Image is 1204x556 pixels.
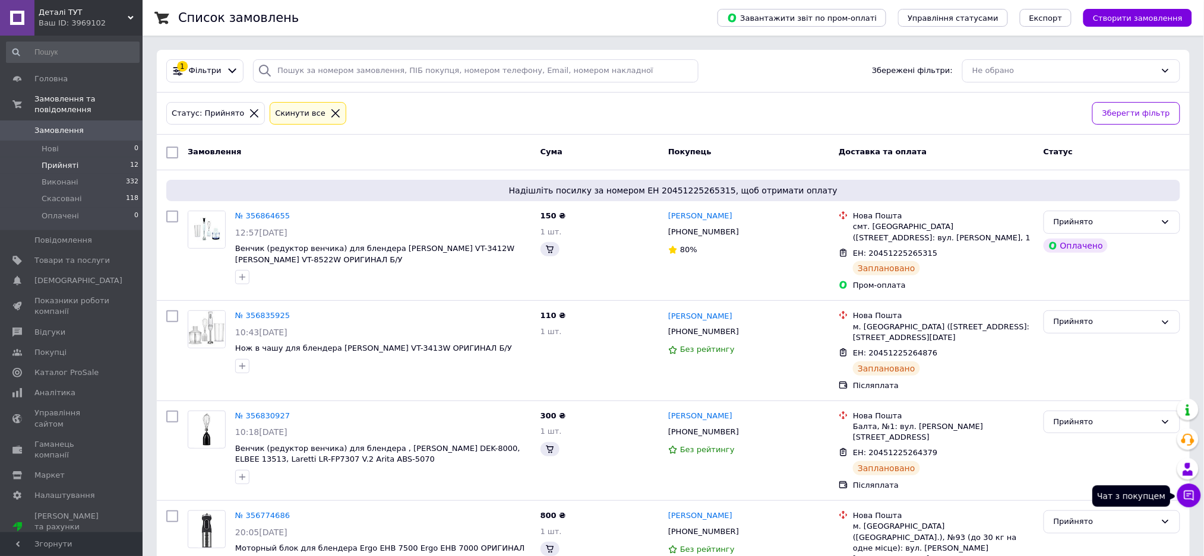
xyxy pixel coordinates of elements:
span: Управління сайтом [34,408,110,429]
span: 300 ₴ [541,411,566,420]
h1: Список замовлень [178,11,299,25]
a: [PERSON_NAME] [668,510,732,522]
div: [PHONE_NUMBER] [666,424,741,440]
div: Нова Пошта [853,310,1034,321]
div: 1 [177,61,188,72]
a: Фото товару [188,211,226,249]
div: Cкинути все [273,107,328,120]
div: Пром-оплата [853,280,1034,291]
div: Прийнято [1054,216,1156,228]
div: Прийнято [1054,316,1156,328]
span: Оплачені [42,211,79,221]
span: Гаманець компанії [34,439,110,460]
span: 12:57[DATE] [235,228,287,237]
span: 332 [126,177,138,188]
button: Завантажити звіт по пром-оплаті [718,9,886,27]
span: Статус [1044,147,1073,156]
img: Фото товару [198,511,216,548]
span: Відгуки [34,327,65,338]
span: 118 [126,193,138,204]
a: Створити замовлення [1072,13,1192,22]
a: Венчик (редуктор венчика) для блендера [PERSON_NAME] VT-3412W [PERSON_NAME] VT-8522W ОРИГИНАЛ Б/У [235,244,514,264]
span: Створити замовлення [1093,14,1183,23]
div: смт. [GEOGRAPHIC_DATA] ([STREET_ADDRESS]: вул. [PERSON_NAME], 1 [853,221,1034,243]
span: Покупці [34,347,67,358]
span: Без рейтингу [680,545,735,554]
div: [PHONE_NUMBER] [666,224,741,240]
span: 1 шт. [541,227,562,236]
span: 80% [680,245,697,254]
span: Управління статусами [908,14,998,23]
button: Створити замовлення [1083,9,1192,27]
div: Нова Пошта [853,510,1034,521]
span: 1 шт. [541,527,562,536]
span: 10:43[DATE] [235,328,287,337]
a: № 356864655 [235,211,290,220]
span: Товари та послуги [34,255,110,266]
span: Показники роботи компанії [34,296,110,317]
button: Зберегти фільтр [1092,102,1180,125]
div: Прийнято [1054,516,1156,528]
span: Експорт [1029,14,1063,23]
div: Післяплата [853,380,1034,391]
span: Замовлення [34,125,84,136]
div: Ваш ID: 3969102 [39,18,143,28]
button: Чат з покупцем [1177,484,1201,507]
div: Оплачено [1044,239,1108,253]
span: 20:05[DATE] [235,528,287,537]
a: Фото товару [188,411,226,449]
button: Управління статусами [898,9,1008,27]
a: Фото товару [188,510,226,548]
span: Покупець [668,147,712,156]
img: Фото товару [194,411,219,448]
span: 1 шт. [541,327,562,336]
span: Фільтри [189,65,222,77]
span: 800 ₴ [541,511,566,520]
div: Прийнято [1054,416,1156,428]
span: Замовлення [188,147,241,156]
span: Замовлення та повідомлення [34,94,143,115]
div: Заплановано [853,261,920,275]
span: Венчик (редуктор венчика) для блендера , [PERSON_NAME] DEK-8000, ELBEE 13513, Laretti LR-FP7307 V... [235,444,520,464]
div: Статус: Прийнято [169,107,247,120]
span: Налаштування [34,490,95,501]
div: Нова Пошта [853,411,1034,421]
span: 0 [134,144,138,154]
span: [DEMOGRAPHIC_DATA] [34,275,122,286]
div: Балта, №1: вул. [PERSON_NAME][STREET_ADDRESS] [853,421,1034,443]
span: Збережені фільтри: [872,65,953,77]
span: 150 ₴ [541,211,566,220]
a: Фото товару [188,310,226,348]
div: Заплановано [853,361,920,376]
span: Деталі ТУТ [39,7,128,18]
button: Експорт [1020,9,1072,27]
span: Нові [42,144,59,154]
img: Фото товару [188,211,225,248]
div: Нова Пошта [853,211,1034,221]
span: 12 [130,160,138,171]
span: ЕН: 20451225265315 [853,249,937,258]
div: Чат з покупцем [1092,485,1170,507]
div: Післяплата [853,480,1034,491]
span: Без рейтингу [680,445,735,454]
a: № 356830927 [235,411,290,420]
a: [PERSON_NAME] [668,211,732,222]
span: Каталог ProSale [34,367,99,378]
span: Виконані [42,177,78,188]
span: Cума [541,147,563,156]
span: Головна [34,74,68,84]
input: Пошук [6,42,140,63]
a: [PERSON_NAME] [668,311,732,322]
span: [PERSON_NAME] та рахунки [34,511,110,544]
span: Аналітика [34,387,75,398]
span: 1 шт. [541,427,562,436]
span: Маркет [34,470,65,481]
span: Нож в чашу для блендера [PERSON_NAME] VT-3413W ОРИГИНАЛ Б/У [235,344,512,352]
span: 0 [134,211,138,221]
span: Завантажити звіт по пром-оплаті [727,12,877,23]
a: № 356774686 [235,511,290,520]
div: [PHONE_NUMBER] [666,524,741,539]
span: Повідомлення [34,235,92,246]
span: 110 ₴ [541,311,566,320]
